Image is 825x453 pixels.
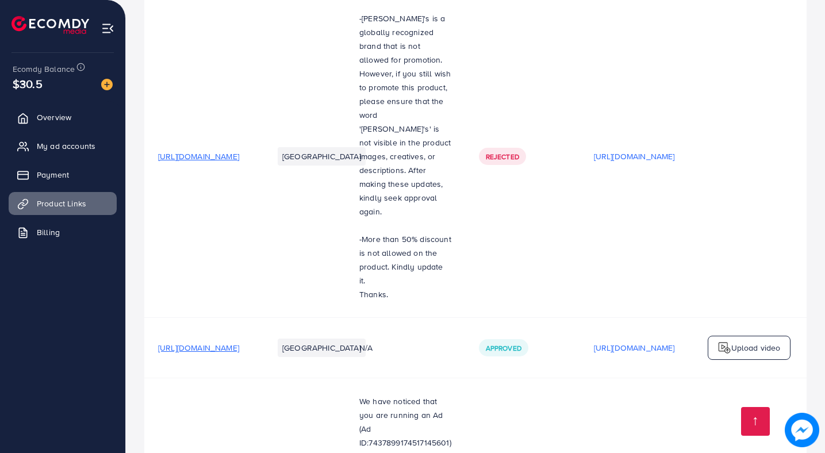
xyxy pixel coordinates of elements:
span: Product Links [37,198,86,209]
a: Product Links [9,192,117,215]
span: Ecomdy Balance [13,63,75,75]
span: Approved [486,343,521,353]
img: logo [717,341,731,355]
span: $30.5 [13,75,43,92]
span: Payment [37,169,69,181]
li: [GEOGRAPHIC_DATA] [278,147,366,166]
p: Thanks. [359,287,451,301]
a: Payment [9,163,117,186]
img: image [101,79,113,90]
span: Rejected [486,152,519,162]
span: Overview [37,112,71,123]
span: [URL][DOMAIN_NAME] [158,151,239,162]
span: [URL][DOMAIN_NAME] [158,342,239,354]
span: N/A [359,342,373,354]
a: Overview [9,106,117,129]
p: -More than 50% discount is not allowed on the product. Kindly update it. [359,232,451,287]
img: menu [101,22,114,35]
p: [URL][DOMAIN_NAME] [594,149,675,163]
img: logo [11,16,89,34]
span: My ad accounts [37,140,95,152]
p: -[PERSON_NAME]'s is a globally recognized brand that is not allowed for promotion. However, if yo... [359,11,451,218]
p: [URL][DOMAIN_NAME] [594,341,675,355]
p: Upload video [731,341,781,355]
li: [GEOGRAPHIC_DATA] [278,339,366,357]
a: Billing [9,221,117,244]
a: My ad accounts [9,135,117,158]
span: Billing [37,226,60,238]
img: image [785,413,819,447]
